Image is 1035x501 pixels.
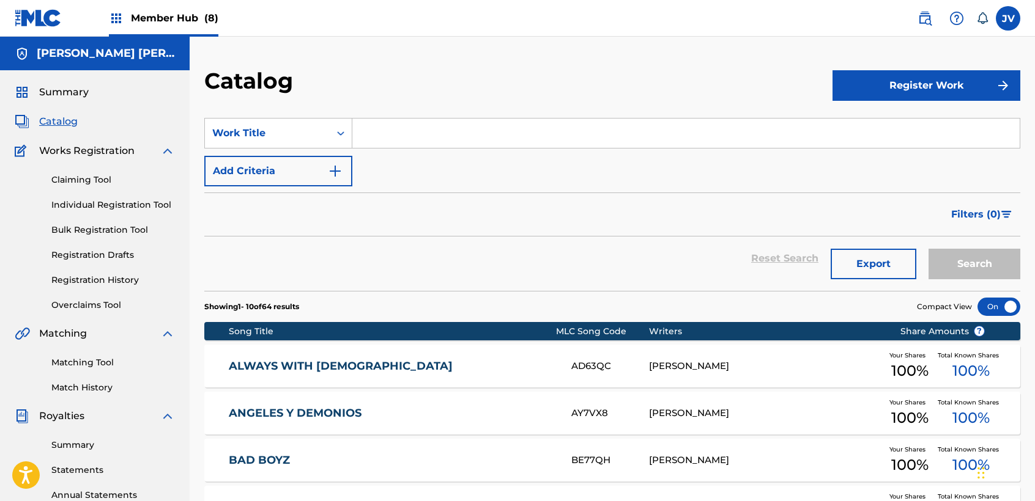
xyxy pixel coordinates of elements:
a: Statements [51,464,175,477]
span: Summary [39,85,89,100]
span: 100 % [952,454,990,476]
button: Register Work [833,70,1020,101]
div: [PERSON_NAME] [649,453,881,467]
div: [PERSON_NAME] [649,406,881,420]
span: Matching [39,326,87,341]
a: CatalogCatalog [15,114,78,129]
div: User Menu [996,6,1020,31]
img: 9d2ae6d4665cec9f34b9.svg [328,164,343,178]
span: Filters ( 0 ) [951,207,1001,222]
div: AY7VX8 [571,406,649,420]
span: Catalog [39,114,78,129]
span: 100 % [891,454,929,476]
span: Your Shares [889,351,930,360]
div: BE77QH [571,453,649,467]
span: Your Shares [889,445,930,454]
a: Public Search [913,6,937,31]
div: Song Title [229,325,556,338]
div: Notifications [976,12,989,24]
span: Royalties [39,409,84,423]
a: Matching Tool [51,356,175,369]
a: ANGELES Y DEMONIOS [229,406,555,420]
iframe: Resource Center [1001,322,1035,420]
a: Summary [51,439,175,452]
img: search [918,11,932,26]
form: Search Form [204,118,1020,291]
span: Compact View [917,301,972,312]
span: 100 % [952,407,990,429]
h5: JORGE VÁZQUEZ GUERRA [37,46,175,60]
p: Showing 1 - 10 of 64 results [204,301,299,312]
div: Writers [649,325,881,338]
img: Royalties [15,409,29,423]
img: Accounts [15,46,29,61]
iframe: Chat Widget [974,442,1035,501]
a: Bulk Registration Tool [51,224,175,236]
div: AD63QC [571,359,649,373]
span: Member Hub [131,11,218,25]
button: Filters (0) [944,199,1020,230]
span: ? [974,326,984,336]
div: Widget de chat [974,442,1035,501]
span: Share Amounts [900,325,985,338]
span: 100 % [891,360,929,382]
span: Total Known Shares [938,351,1004,360]
span: Total Known Shares [938,398,1004,407]
div: MLC Song Code [556,325,649,338]
span: Works Registration [39,144,135,158]
button: Export [831,249,916,279]
a: Overclaims Tool [51,299,175,312]
span: 100 % [952,360,990,382]
div: [PERSON_NAME] [649,359,881,373]
img: filter [1001,211,1012,218]
span: Total Known Shares [938,492,1004,501]
span: Your Shares [889,492,930,501]
img: expand [160,409,175,423]
span: Your Shares [889,398,930,407]
span: Total Known Shares [938,445,1004,454]
a: Claiming Tool [51,174,175,186]
img: expand [160,144,175,158]
img: Top Rightsholders [109,11,124,26]
a: ALWAYS WITH [DEMOGRAPHIC_DATA] [229,359,555,373]
a: SummarySummary [15,85,89,100]
img: Summary [15,85,29,100]
a: Registration History [51,274,175,287]
img: Catalog [15,114,29,129]
img: f7272a7cc735f4ea7f67.svg [996,78,1011,93]
a: Registration Drafts [51,249,175,261]
a: Individual Registration Tool [51,199,175,211]
div: Arrastrar [977,455,985,491]
h2: Catalog [204,67,299,95]
button: Add Criteria [204,156,352,186]
img: help [949,11,964,26]
a: Match History [51,381,175,394]
img: Works Registration [15,144,31,158]
div: Work Title [212,126,322,141]
span: (8) [204,12,218,24]
a: BAD BOYZ [229,453,555,467]
img: MLC Logo [15,9,62,27]
img: Matching [15,326,30,341]
div: Help [944,6,969,31]
img: expand [160,326,175,341]
span: 100 % [891,407,929,429]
